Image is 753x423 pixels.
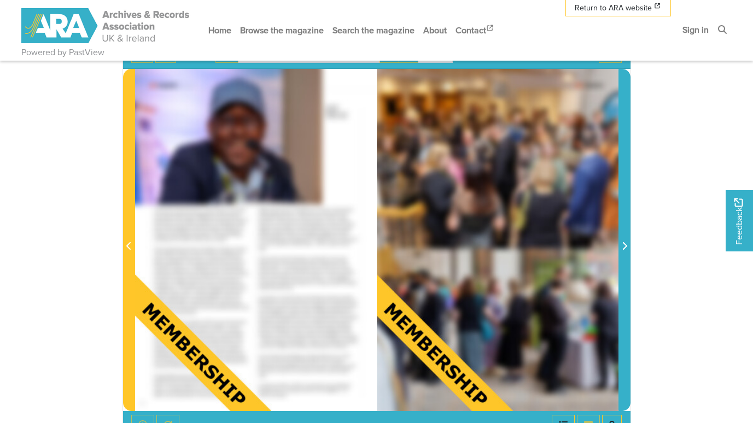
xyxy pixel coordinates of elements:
[21,46,104,59] a: Powered by PastView
[123,69,135,410] button: Previous Page
[328,16,419,45] a: Search the magazine
[21,8,191,43] img: ARA - ARC Magazine | Powered by PastView
[236,16,328,45] a: Browse the magazine
[575,2,652,14] span: Return to ARA website
[732,198,745,245] span: Feedback
[678,15,713,44] a: Sign in
[618,69,631,410] button: Next Page
[419,16,451,45] a: About
[204,16,236,45] a: Home
[726,190,753,251] a: Would you like to provide feedback?
[451,16,499,45] a: Contact
[21,2,191,50] a: ARA - ARC Magazine | Powered by PastView logo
